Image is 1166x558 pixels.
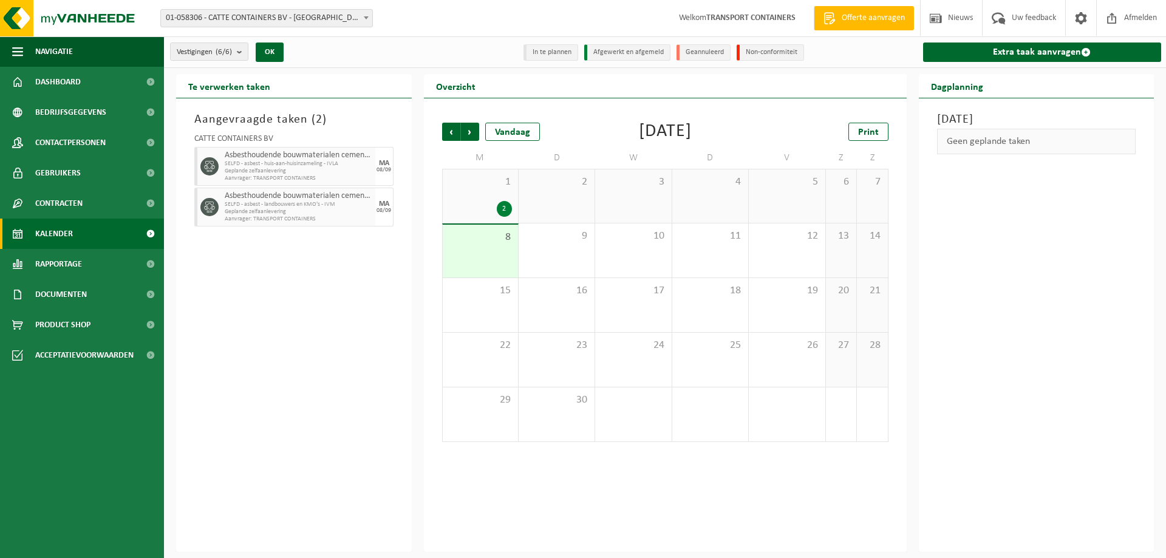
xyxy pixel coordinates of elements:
[826,147,857,169] td: Z
[379,200,389,208] div: MA
[35,249,82,279] span: Rapportage
[832,284,850,298] span: 20
[519,147,595,169] td: D
[755,175,819,189] span: 5
[35,219,73,249] span: Kalender
[35,158,81,188] span: Gebruikers
[225,201,372,208] span: SELFD - asbest - landbouwers en KMO's - IVM
[863,284,881,298] span: 21
[161,10,372,27] span: 01-058306 - CATTE CONTAINERS BV - OUDENAARDE
[176,74,282,98] h2: Te verwerken taken
[601,339,665,352] span: 24
[449,393,512,407] span: 29
[525,284,588,298] span: 16
[449,339,512,352] span: 22
[35,188,83,219] span: Contracten
[256,43,284,62] button: OK
[160,9,373,27] span: 01-058306 - CATTE CONTAINERS BV - OUDENAARDE
[848,123,888,141] a: Print
[814,6,914,30] a: Offerte aanvragen
[449,231,512,244] span: 8
[678,284,742,298] span: 18
[424,74,488,98] h2: Overzicht
[863,230,881,243] span: 14
[677,44,731,61] li: Geannuleerd
[194,135,394,147] div: CATTE CONTAINERS BV
[461,123,479,141] span: Volgende
[35,97,106,128] span: Bedrijfsgegevens
[35,310,90,340] span: Product Shop
[755,339,819,352] span: 26
[225,160,372,168] span: SELFD - asbest - huis-aan-huisinzameling - IVLA
[706,13,796,22] strong: TRANSPORT CONTAINERS
[601,284,665,298] span: 17
[749,147,825,169] td: V
[449,284,512,298] span: 15
[863,339,881,352] span: 28
[601,230,665,243] span: 10
[857,147,888,169] td: Z
[379,160,389,167] div: MA
[584,44,670,61] li: Afgewerkt en afgemeld
[316,114,322,126] span: 2
[678,230,742,243] span: 11
[225,216,372,223] span: Aanvrager: TRANSPORT CONTAINERS
[672,147,749,169] td: D
[737,44,804,61] li: Non-conformiteit
[216,48,232,56] count: (6/6)
[937,129,1136,154] div: Geen geplande taken
[225,175,372,182] span: Aanvrager: TRANSPORT CONTAINERS
[225,191,372,201] span: Asbesthoudende bouwmaterialen cementgebonden (hechtgebonden)
[485,123,540,141] div: Vandaag
[678,175,742,189] span: 4
[497,201,512,217] div: 2
[194,111,394,129] h3: Aangevraagde taken ( )
[639,123,692,141] div: [DATE]
[35,340,134,370] span: Acceptatievoorwaarden
[923,43,1162,62] a: Extra taak aanvragen
[525,230,588,243] span: 9
[35,128,106,158] span: Contactpersonen
[678,339,742,352] span: 25
[839,12,908,24] span: Offerte aanvragen
[525,175,588,189] span: 2
[525,393,588,407] span: 30
[525,339,588,352] span: 23
[225,151,372,160] span: Asbesthoudende bouwmaterialen cementgebonden (hechtgebonden)
[858,128,879,137] span: Print
[755,284,819,298] span: 19
[601,175,665,189] span: 3
[177,43,232,61] span: Vestigingen
[449,175,512,189] span: 1
[170,43,248,61] button: Vestigingen(6/6)
[442,147,519,169] td: M
[937,111,1136,129] h3: [DATE]
[832,230,850,243] span: 13
[919,74,995,98] h2: Dagplanning
[832,175,850,189] span: 6
[832,339,850,352] span: 27
[755,230,819,243] span: 12
[35,279,87,310] span: Documenten
[523,44,578,61] li: In te plannen
[225,208,372,216] span: Geplande zelfaanlevering
[595,147,672,169] td: W
[863,175,881,189] span: 7
[35,67,81,97] span: Dashboard
[225,168,372,175] span: Geplande zelfaanlevering
[377,167,391,173] div: 08/09
[6,531,203,558] iframe: chat widget
[35,36,73,67] span: Navigatie
[442,123,460,141] span: Vorige
[377,208,391,214] div: 08/09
